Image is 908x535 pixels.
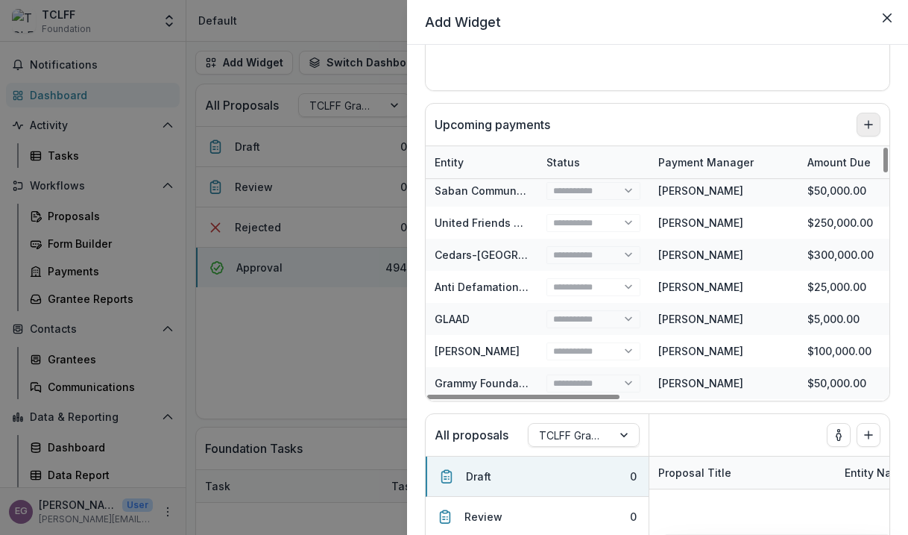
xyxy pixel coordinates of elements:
div: Amount Due [798,154,880,170]
div: Proposal Title [649,457,836,489]
div: Payment Manager [649,146,798,178]
div: Status [537,146,649,178]
p: Upcoming payments [435,116,550,134]
button: Close [875,6,899,30]
a: Grammy Foundation [435,377,539,389]
div: Entity [426,146,537,178]
p: All proposals [435,426,508,444]
div: [PERSON_NAME] [658,343,743,359]
button: Add to dashboard [857,423,880,447]
div: [PERSON_NAME] [658,311,743,327]
div: Draft [466,469,491,484]
a: Cedars-[GEOGRAPHIC_DATA] [435,248,583,261]
button: toggle-assigned-to-me [827,423,851,447]
div: Proposal Title [649,465,740,481]
div: [PERSON_NAME] [658,279,743,295]
a: GLAAD [435,313,470,325]
div: Status [537,154,589,170]
div: Entity [426,154,473,170]
div: [PERSON_NAME] [658,247,743,263]
a: Saban Community Clinic [435,184,561,197]
div: [PERSON_NAME] [658,215,743,231]
button: Draft0 [426,457,649,497]
div: 0 [630,509,637,525]
a: United Friends of the Children [435,216,592,229]
div: [PERSON_NAME] [658,375,743,391]
div: 0 [630,469,637,484]
button: Add to dashboard [857,113,880,137]
a: Anti Defamation League [435,281,561,293]
div: Payment Manager [649,154,763,170]
div: Review [464,509,502,525]
div: [PERSON_NAME] [658,183,743,198]
a: [PERSON_NAME] [435,345,520,357]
